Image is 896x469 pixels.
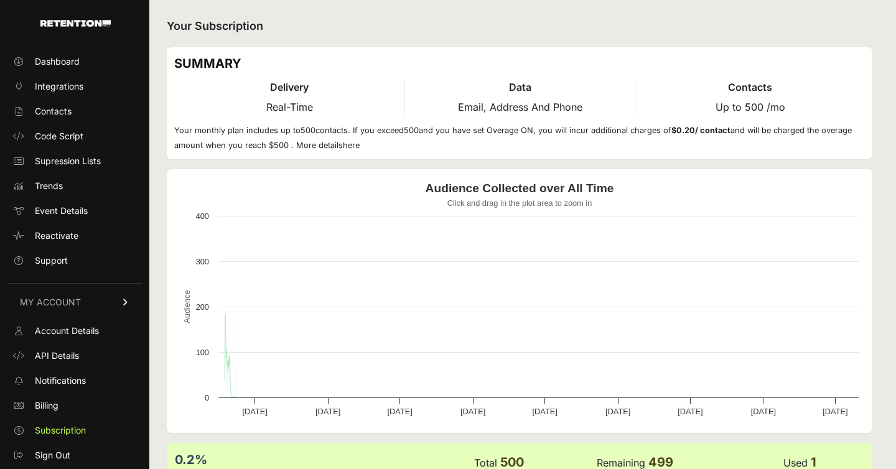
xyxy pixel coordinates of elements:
[7,126,142,146] a: Code Script
[196,211,209,221] text: 400
[35,180,63,192] span: Trends
[35,374,86,387] span: Notifications
[7,176,142,196] a: Trends
[20,296,81,309] span: MY ACCOUNT
[35,105,72,118] span: Contacts
[167,17,872,35] h2: Your Subscription
[404,126,419,135] span: 500
[783,457,808,469] label: Used
[196,257,209,266] text: 300
[174,80,404,95] h4: Delivery
[474,457,497,469] label: Total
[40,20,111,27] img: Retention.com
[35,424,86,437] span: Subscription
[533,407,558,416] text: [DATE]
[35,55,80,68] span: Dashboard
[7,251,142,271] a: Support
[205,393,209,402] text: 0
[7,283,142,321] a: MY ACCOUNT
[716,101,785,113] span: Up to 500 /mo
[7,321,142,341] a: Account Details
[7,226,142,246] a: Reactivate
[7,396,142,416] a: Billing
[405,80,635,95] h4: Data
[678,407,702,416] text: [DATE]
[196,348,209,357] text: 100
[35,155,101,167] span: Supression Lists
[35,449,70,462] span: Sign Out
[242,407,267,416] text: [DATE]
[7,77,142,96] a: Integrations
[671,126,730,135] strong: / contact
[35,350,79,362] span: API Details
[823,407,847,416] text: [DATE]
[266,101,313,113] span: Real-Time
[458,101,582,113] span: Email, Address And Phone
[182,290,192,323] text: Audience
[751,407,776,416] text: [DATE]
[174,177,865,425] svg: Audience Collected over All Time
[388,407,413,416] text: [DATE]
[196,302,209,312] text: 200
[175,451,473,468] div: 0.2%
[35,254,68,267] span: Support
[7,151,142,171] a: Supression Lists
[7,346,142,366] a: API Details
[35,325,99,337] span: Account Details
[35,399,58,412] span: Billing
[605,407,630,416] text: [DATE]
[7,445,142,465] a: Sign Out
[7,101,142,121] a: Contacts
[343,141,360,150] a: here
[35,230,78,242] span: Reactivate
[447,198,592,208] text: Click and drag in the plot area to zoom in
[635,80,865,95] h4: Contacts
[7,371,142,391] a: Notifications
[7,52,142,72] a: Dashboard
[460,407,485,416] text: [DATE]
[174,126,852,150] small: Your monthly plan includes up to contacts. If you exceed and you have set Overage ON, you will in...
[7,201,142,221] a: Event Details
[597,457,645,469] label: Remaining
[174,55,865,72] h3: SUMMARY
[671,126,695,135] span: $0.20
[35,80,83,93] span: Integrations
[35,130,83,142] span: Code Script
[35,205,88,217] span: Event Details
[301,126,315,135] span: 500
[7,420,142,440] a: Subscription
[315,407,340,416] text: [DATE]
[426,182,614,195] text: Audience Collected over All Time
